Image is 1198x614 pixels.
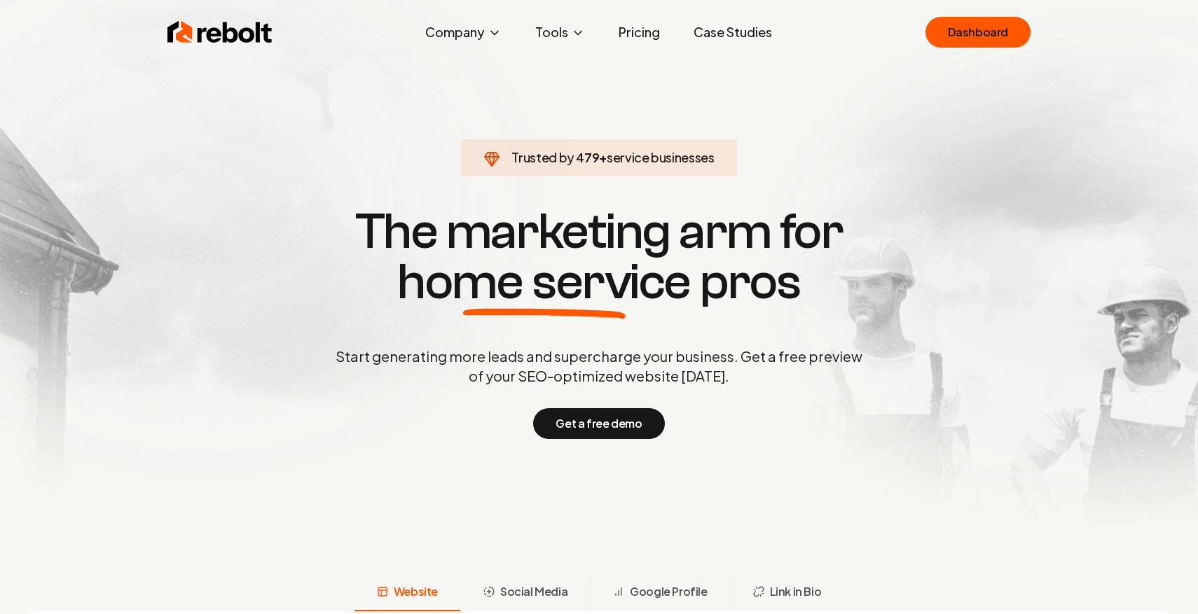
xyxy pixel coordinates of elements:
[263,207,935,307] h1: The marketing arm for pros
[607,149,715,165] span: service businesses
[682,18,783,46] a: Case Studies
[333,347,865,386] p: Start generating more leads and supercharge your business. Get a free preview of your SEO-optimiz...
[460,575,590,611] button: Social Media
[576,148,599,167] span: 479
[599,149,607,165] span: +
[533,408,664,439] button: Get a free demo
[925,17,1031,48] a: Dashboard
[167,18,273,46] img: Rebolt Logo
[397,257,691,307] span: home service
[511,149,574,165] span: Trusted by
[394,583,438,600] span: Website
[590,575,729,611] button: Google Profile
[730,575,844,611] button: Link in Bio
[770,583,822,600] span: Link in Bio
[414,18,513,46] button: Company
[524,18,596,46] button: Tools
[500,583,567,600] span: Social Media
[354,575,460,611] button: Website
[607,18,671,46] a: Pricing
[630,583,707,600] span: Google Profile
